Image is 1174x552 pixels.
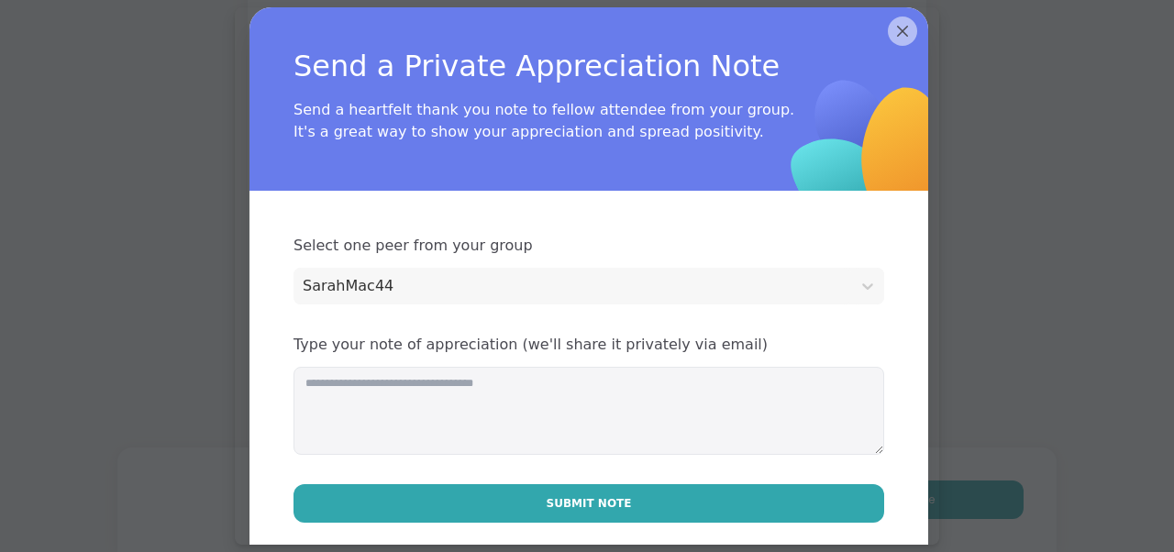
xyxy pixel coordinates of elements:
div: SarahMac44 [303,275,842,297]
img: ShareWell Logomark [723,4,1015,295]
span: Send a heartfelt thank you note to fellow attendee from your group. It's a great way to show your... [293,99,798,143]
span: Send a Private Appreciation Note [293,44,825,88]
span: Select one peer from your group [293,235,884,257]
span: Submit Note [547,495,632,512]
span: Type your note of appreciation (we'll share it privately via email) [293,334,884,356]
button: Submit Note [293,484,884,523]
